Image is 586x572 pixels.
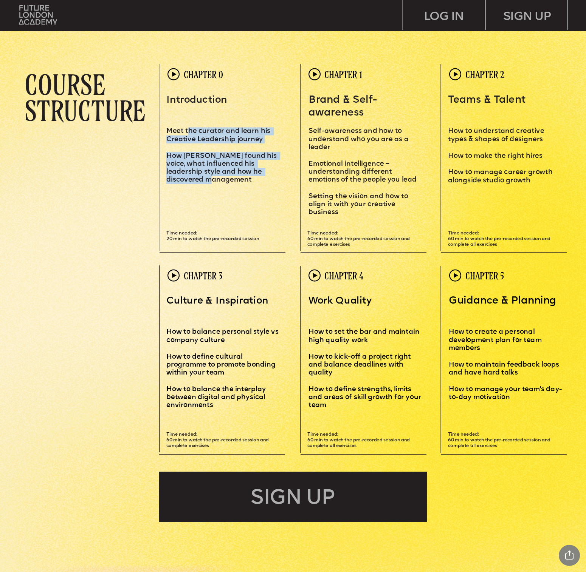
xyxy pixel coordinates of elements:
span: Work Quality [309,296,372,306]
span: etting the vision and how to align it with your creative business [309,193,410,216]
span: Time needed: 60 min to watch the pre-recorded session and complete exercises [166,432,270,448]
span: How to define strengths, limits and areas of skill growth for your team [309,386,423,409]
img: upload-60f0cde6-1fc7-443c-af28-15e41498aeec.png [167,68,180,80]
span: How to define cultural programme to promote bonding within your team [166,353,277,376]
span: Meet the curator and learn his Creative Leadership journey [166,128,272,142]
span: How to make the right hires [448,152,543,159]
span: CHAPTER 5 [465,270,504,281]
span: Time needed: 60 min to watch the pre-recorded session and complete all exercises [307,432,411,448]
span: elf-awareness and how to understand who you are as a leader [309,128,410,151]
span: How to manage career growth alongside studio growth [448,169,555,183]
span: S [309,193,313,200]
span: How to manage your team's day-to-day motivation [449,386,562,401]
p: COURSE STRUCTURE [25,71,160,124]
span: Time needed: 60 min to watch the pre-recorded session and complete exercises [307,231,411,247]
div: Share [559,545,580,566]
img: upload-60f0cde6-1fc7-443c-af28-15e41498aeec.png [167,270,180,282]
span: 20 min to watch the pre-recorded session [166,237,259,242]
span: How to set the bar and maintain high quality work [309,329,421,344]
span: S [309,128,313,134]
span: Emotional intelligence – understanding different emotions of the people you lead [309,160,417,183]
span: How to maintain feedback loops and have hard talks [449,362,561,376]
img: upload-60f0cde6-1fc7-443c-af28-15e41498aeec.png [449,270,461,282]
span: Culture & Inspiration [166,296,268,306]
span: CHAPTER 0 [184,69,223,80]
span: Introduction [166,95,227,105]
span: How to balance the interplay between digital and physical environments [166,386,268,409]
span: How to kick-off a project right and balance deadlines with quality [309,353,412,376]
span: Teams & Talent [448,95,526,105]
span: CHAPTER 1 [324,69,362,80]
span: CHAPTER 2 [465,69,504,80]
span: How to create a personal development plan for team members [449,329,543,352]
span: How to balance personal style vs company culture [166,329,280,344]
img: upload-bfdffa89-fac7-4f57-a443-c7c39906ba42.png [19,5,57,25]
span: Brand & Self-awareness [309,95,377,117]
span: How [PERSON_NAME] found his voice, what influenced his leadership style and how he discovered man... [166,152,279,183]
img: upload-60f0cde6-1fc7-443c-af28-15e41498aeec.png [449,68,461,80]
span: Guidance & Planning [449,296,557,306]
img: upload-60f0cde6-1fc7-443c-af28-15e41498aeec.png [309,270,321,282]
span: Time needed: [166,231,197,236]
span: CHAPTER 4 [324,270,363,281]
img: upload-60f0cde6-1fc7-443c-af28-15e41498aeec.png [309,68,321,80]
span: Time needed: 60 min to watch the pre-recorded session and complete all exercises [448,432,552,448]
span: Time needed: 60 min to watch the pre-recorded session and complete all exercises [448,231,552,247]
span: How to understand creative types & shapes of designers [448,128,546,142]
span: CHAPTER 3 [184,270,223,281]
